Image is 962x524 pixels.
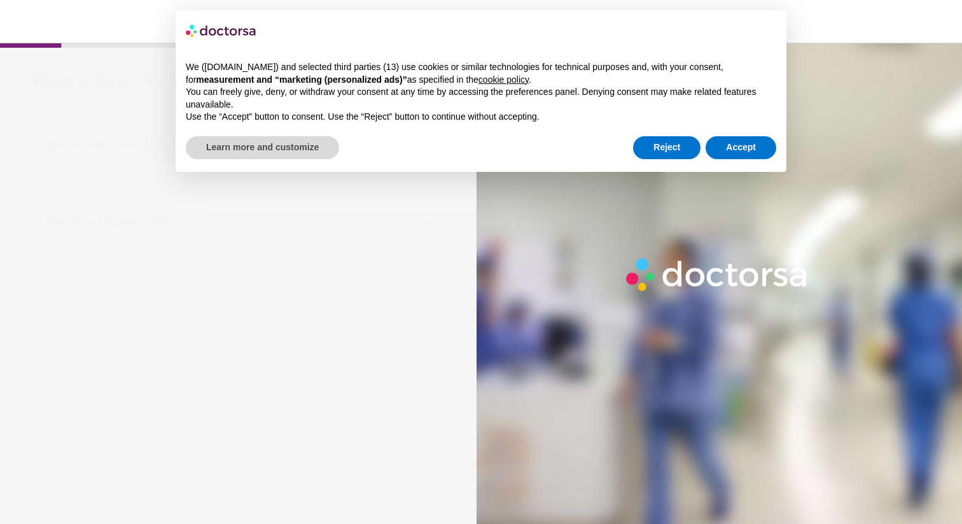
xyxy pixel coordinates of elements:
[420,218,435,234] span: help
[196,74,407,85] strong: measurement and “marketing (personalized ads)”
[186,20,257,41] img: logo
[45,154,414,164] span: Immediate primary care, 24/7
[31,73,449,92] div: What brings you in?
[45,232,414,242] span: Same day or later needs
[186,61,776,86] p: We ([DOMAIN_NAME]) and selected third parties (13) use cookies or similar technologies for techni...
[186,111,776,124] p: Use the “Accept” button to consent. Use the “Reject” button to continue without accepting.
[621,253,813,295] img: Logo-Doctorsa-trans-White-partial-flat.png
[633,136,701,159] button: Reject
[45,213,414,242] span: Set up an appointment
[706,136,776,159] button: Accept
[186,136,339,159] button: Learn more and customize
[186,86,776,111] p: You can freely give, deny, or withdraw your consent at any time by accessing the preferences pane...
[478,74,529,85] a: cookie policy
[45,136,414,164] span: Get Urgent Care Online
